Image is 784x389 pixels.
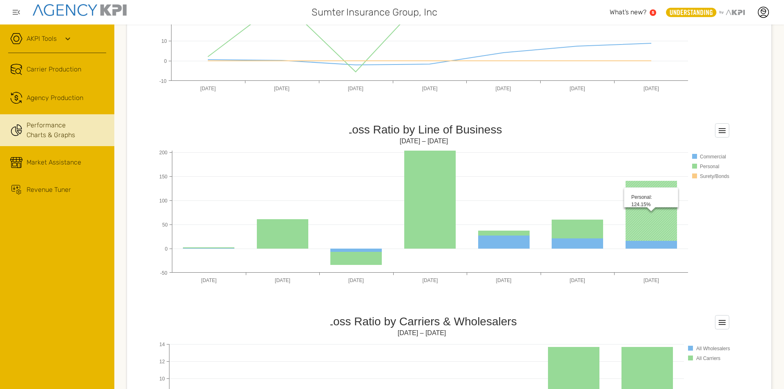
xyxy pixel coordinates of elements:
[159,376,165,382] text: 10
[312,5,437,20] span: Sumter Insurance Group, Inc
[27,158,81,167] div: Market Assistance
[570,86,585,91] text: [DATE]
[610,8,646,16] span: What’s new?
[327,315,517,328] tspan: Loss Ratio by Carriers & Wholesalers
[652,10,654,15] text: 5
[27,185,71,195] div: Revenue Tuner
[275,278,290,283] text: [DATE]
[159,174,167,180] text: 150
[164,58,167,64] text: 0
[200,86,216,91] text: [DATE]
[700,154,726,160] text: Commercial
[644,86,659,91] text: [DATE]
[348,278,364,283] text: [DATE]
[696,356,720,361] text: All Carriers
[345,123,502,136] text: Loss Ratio by Line of Business
[27,93,83,103] div: Agency Production
[696,346,730,351] text: All Wholesalers
[165,246,168,252] text: 0
[159,359,165,365] text: 12
[162,222,168,228] text: 50
[159,342,165,347] text: 14
[400,138,448,144] text: [DATE] – [DATE]
[27,64,81,74] span: Carrier Production
[159,198,167,204] text: 100
[700,164,719,169] text: Personal
[33,4,127,16] img: agencykpi-logo-550x69-2d9e3fa8.png
[159,150,167,156] text: 200
[159,78,167,84] text: -10
[496,86,511,91] text: [DATE]
[398,329,446,336] text: [DATE] – [DATE]
[700,173,729,179] text: Surety/Bonds
[348,86,363,91] text: [DATE]
[650,9,656,16] a: 5
[27,34,57,44] a: AKPI Tools
[201,278,217,283] text: [DATE]
[644,278,659,283] text: [DATE]
[160,270,167,276] text: -50
[496,278,512,283] text: [DATE]
[274,86,290,91] text: [DATE]
[161,38,167,44] text: 10
[570,278,585,283] text: [DATE]
[422,86,438,91] text: [DATE]
[423,278,438,283] text: [DATE]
